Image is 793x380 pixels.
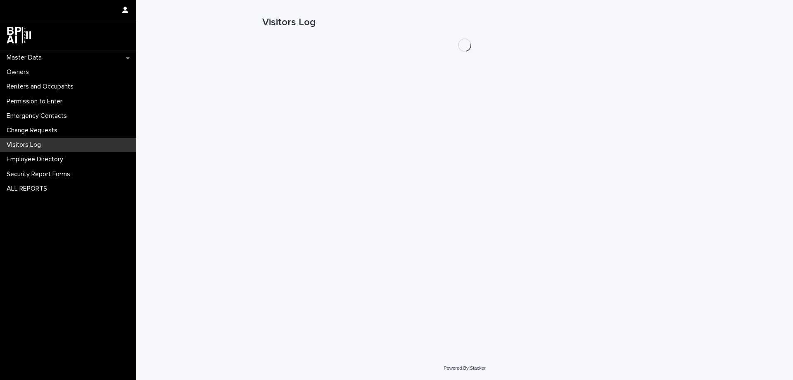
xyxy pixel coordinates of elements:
p: Security Report Forms [3,170,77,178]
p: Permission to Enter [3,98,69,105]
p: Change Requests [3,127,64,134]
a: Powered By Stacker [444,366,485,370]
p: ALL REPORTS [3,185,54,193]
p: Visitors Log [3,141,47,149]
p: Renters and Occupants [3,83,80,91]
p: Owners [3,68,36,76]
p: Employee Directory [3,155,70,163]
img: dwgmcNfxSF6WIOOXiGgu [7,27,31,43]
h1: Visitors Log [262,17,667,29]
p: Master Data [3,54,48,62]
p: Emergency Contacts [3,112,74,120]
